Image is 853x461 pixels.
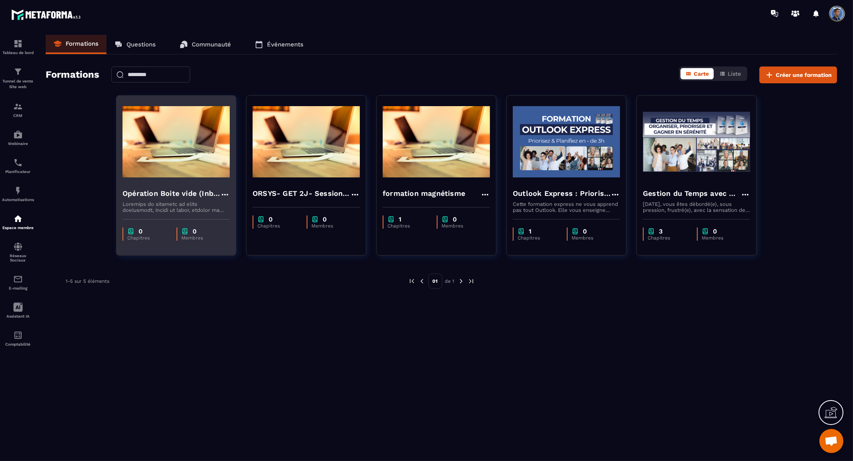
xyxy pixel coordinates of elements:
[11,7,83,22] img: logo
[442,215,449,223] img: chapter
[46,35,106,54] a: Formations
[2,225,34,230] p: Espace membre
[269,215,273,223] p: 0
[2,180,34,208] a: automationsautomationsAutomatisations
[583,227,587,235] p: 0
[2,50,34,55] p: Tableau de bord
[138,227,143,235] p: 0
[13,158,23,167] img: scheduler
[506,95,636,266] a: formation-backgroundOutlook Express : Priorisez & Planifiez en 3hCette formation express ne vous ...
[13,130,23,139] img: automations
[2,113,34,118] p: CRM
[636,95,767,266] a: formation-backgroundGestion du Temps avec Outlook : Organiser, Prioriser et [PERSON_NAME] en Séré...
[2,96,34,124] a: formationformationCRM
[2,342,34,346] p: Comptabilité
[819,429,843,453] div: Ouvrir le chat
[694,70,709,77] span: Carte
[311,215,319,223] img: chapter
[518,235,559,241] p: Chapitres
[408,278,415,285] img: prev
[257,223,299,229] p: Chapitres
[702,227,709,235] img: chapter
[106,35,164,54] a: Questions
[2,33,34,61] a: formationformationTableau de bord
[13,67,23,76] img: formation
[46,66,99,83] h2: Formations
[66,40,98,47] p: Formations
[513,188,610,199] h4: Outlook Express : Priorisez & Planifiez en 3h
[387,223,429,229] p: Chapitres
[2,268,34,296] a: emailemailE-mailing
[247,35,311,54] a: Événements
[518,227,525,235] img: chapter
[13,274,23,284] img: email
[572,235,612,241] p: Membres
[2,324,34,352] a: accountantaccountantComptabilité
[442,223,482,229] p: Membres
[643,188,741,199] h4: Gestion du Temps avec Outlook : Organiser, Prioriser et [PERSON_NAME] en Sérénité
[2,152,34,180] a: schedulerschedulerPlanificateur
[253,102,360,182] img: formation-background
[445,278,455,284] p: de 1
[2,236,34,268] a: social-networksocial-networkRéseaux Sociaux
[383,188,465,199] h4: formation magnétisme
[2,197,34,202] p: Automatisations
[680,68,714,79] button: Carte
[13,39,23,48] img: formation
[399,215,401,223] p: 1
[418,278,425,285] img: prev
[383,102,490,182] img: formation-background
[2,61,34,96] a: formationformationTunnel de vente Site web
[13,242,23,252] img: social-network
[648,227,655,235] img: chapter
[13,214,23,223] img: automations
[13,102,23,111] img: formation
[643,102,750,182] img: formation-background
[2,79,34,90] p: Tunnel de vente Site web
[458,278,465,285] img: next
[2,254,34,262] p: Réseaux Sociaux
[323,215,327,223] p: 0
[453,215,457,223] p: 0
[122,102,230,182] img: formation-background
[2,296,34,324] a: Assistant IA
[728,70,741,77] span: Liste
[759,66,837,83] button: Créer une formation
[116,95,246,266] a: formation-backgroundOpération Boite vide (Inbox Zero)Loremips do sitametc ad elits doeiusmodt, in...
[253,188,350,199] h4: ORSYS- GET 2J- Session du xxx
[428,274,442,289] p: 01
[66,278,109,284] p: 1-5 sur 5 éléments
[376,95,506,266] a: formation-backgroundformation magnétismechapter1Chapitreschapter0Membres
[122,188,220,199] h4: Opération Boite vide (Inbox Zero)
[529,227,532,235] p: 1
[193,227,197,235] p: 0
[468,278,475,285] img: next
[2,208,34,236] a: automationsautomationsEspace membre
[715,68,746,79] button: Liste
[126,41,156,48] p: Questions
[713,227,717,235] p: 0
[702,235,742,241] p: Membres
[181,235,222,241] p: Membres
[513,201,620,213] p: Cette formation express ne vous apprend pas tout Outlook. Elle vous enseigne uniquement les meill...
[776,71,832,79] span: Créer une formation
[13,330,23,340] img: accountant
[2,169,34,174] p: Planificateur
[246,95,376,266] a: formation-backgroundORSYS- GET 2J- Session du xxxchapter0Chapitreschapter0Membres
[13,186,23,195] img: automations
[192,41,231,48] p: Communauté
[2,124,34,152] a: automationsautomationsWebinaire
[2,286,34,290] p: E-mailing
[572,227,579,235] img: chapter
[127,235,169,241] p: Chapitres
[181,227,189,235] img: chapter
[127,227,134,235] img: chapter
[513,102,620,182] img: formation-background
[257,215,265,223] img: chapter
[659,227,662,235] p: 3
[122,201,230,213] p: Loremips do sitametc ad elits doeiusmodt, incidi ut labor, etdolor ma aliqua enimadm. V qui n’exe...
[387,215,395,223] img: chapter
[2,314,34,318] p: Assistant IA
[311,223,352,229] p: Membres
[2,141,34,146] p: Webinaire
